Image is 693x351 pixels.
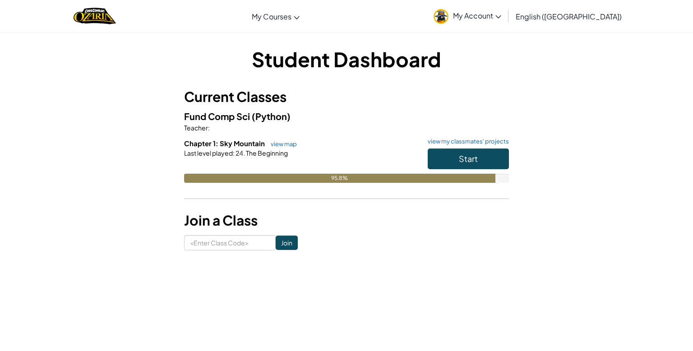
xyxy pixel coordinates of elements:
[184,124,208,132] span: Teacher
[184,139,266,148] span: Chapter 1: Sky Mountain
[74,7,115,25] img: Home
[245,149,288,157] span: The Beginning
[252,111,291,122] span: (Python)
[208,124,210,132] span: :
[423,139,509,144] a: view my classmates' projects
[235,149,245,157] span: 24.
[428,148,509,169] button: Start
[233,149,235,157] span: :
[184,87,509,107] h3: Current Classes
[247,4,304,28] a: My Courses
[252,12,291,21] span: My Courses
[74,7,115,25] a: Ozaria by CodeCombat logo
[429,2,506,30] a: My Account
[459,153,478,164] span: Start
[184,174,495,183] div: 95.8%
[276,236,298,250] input: Join
[266,140,297,148] a: view map
[516,12,622,21] span: English ([GEOGRAPHIC_DATA])
[184,149,233,157] span: Last level played
[511,4,626,28] a: English ([GEOGRAPHIC_DATA])
[184,235,276,250] input: <Enter Class Code>
[184,45,509,73] h1: Student Dashboard
[184,210,509,231] h3: Join a Class
[453,11,501,20] span: My Account
[434,9,448,24] img: avatar
[184,111,252,122] span: Fund Comp Sci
